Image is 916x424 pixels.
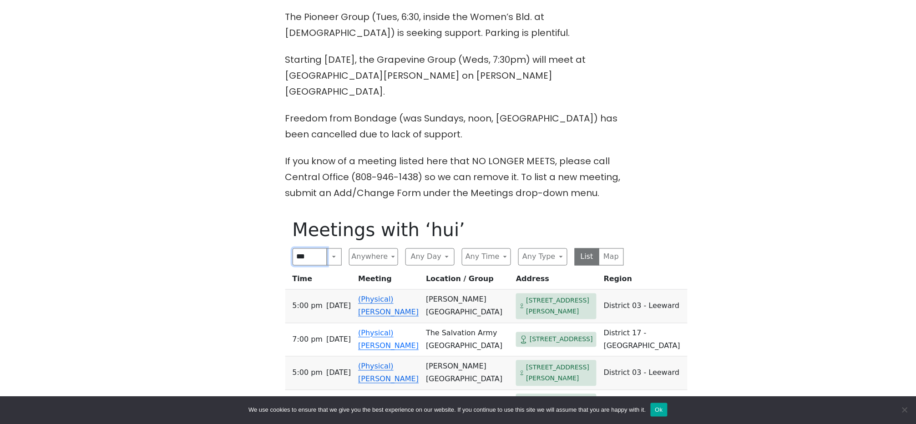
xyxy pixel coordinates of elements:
span: [STREET_ADDRESS][PERSON_NAME] [526,362,593,384]
span: [STREET_ADDRESS][PERSON_NAME] [526,295,593,318]
span: [DATE] [326,367,351,379]
th: Address [512,273,600,290]
button: Any Type [518,248,567,266]
th: Region [600,273,688,290]
p: The Pioneer Group (Tues, 6:30, inside the Women’s Bld. at [DEMOGRAPHIC_DATA]) is seeking support.... [285,9,631,41]
button: Search [327,248,341,266]
span: 7:00 PM [293,333,323,346]
th: Time [285,273,355,290]
td: District 03 - Leeward [600,357,688,390]
button: Anywhere [349,248,398,266]
button: Ok [651,403,668,417]
a: (Physical) [PERSON_NAME] [358,362,419,384]
span: We use cookies to ensure that we give you the best experience on our website. If you continue to ... [248,405,646,414]
a: (Physical) [PERSON_NAME] [358,295,419,317]
td: [PERSON_NAME][GEOGRAPHIC_DATA] [422,357,512,390]
span: [STREET_ADDRESS] [530,334,593,345]
span: No [900,405,909,414]
span: 5:00 PM [293,300,323,313]
td: The Salvation Army [GEOGRAPHIC_DATA] [422,323,512,357]
button: List [575,248,600,266]
p: Freedom from Bondage (was Sundays, noon, [GEOGRAPHIC_DATA]) has been cancelled due to lack of sup... [285,111,631,142]
p: Starting [DATE], the Grapevine Group (Weds, 7:30pm) will meet at [GEOGRAPHIC_DATA][PERSON_NAME] o... [285,52,631,100]
span: [DATE] [326,333,351,346]
button: Map [599,248,624,266]
span: [DATE] [326,300,351,313]
button: Any Day [405,248,455,266]
td: [PERSON_NAME][GEOGRAPHIC_DATA] [422,290,512,323]
input: Search [293,248,328,266]
td: District 17 - [GEOGRAPHIC_DATA] [600,323,688,357]
th: Meeting [354,273,422,290]
p: If you know of a meeting listed here that NO LONGER MEETS, please call Central Office (808-946-14... [285,153,631,201]
td: [PERSON_NAME][GEOGRAPHIC_DATA] [422,390,512,424]
span: 5:00 PM [293,367,323,379]
th: Location / Group [422,273,512,290]
h1: Meetings with ‘hui’ [293,219,624,241]
td: District 03 - Leeward [600,390,688,424]
td: District 03 - Leeward [600,290,688,323]
button: Any Time [462,248,511,266]
a: (Physical) [PERSON_NAME] [358,329,419,350]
